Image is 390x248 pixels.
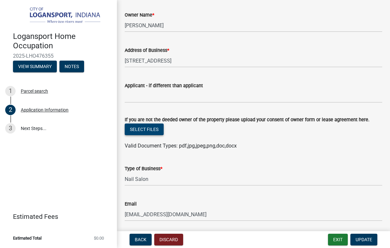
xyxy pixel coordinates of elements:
button: Discard [154,234,183,245]
h4: Logansport Home Occupation [13,32,112,51]
div: 1 [5,86,16,96]
span: $0.00 [94,236,104,240]
div: Application Information [21,108,69,112]
img: City of Logansport, Indiana [13,7,107,25]
label: If you are not the deeded owner of the property please upload your consent of owner form or lease... [125,118,370,122]
span: Valid Document Types: pdf,jpg,jpeg,png,doc,docx [125,143,237,149]
div: 3 [5,123,16,134]
label: Owner Name [125,13,154,18]
div: 2 [5,105,16,115]
label: Email [125,202,137,207]
span: 2025-LHO476355 [13,53,104,59]
div: Parcel search [21,89,48,93]
span: Back [135,237,146,242]
a: Estimated Fees [5,210,107,223]
button: Back [130,234,152,245]
wm-modal-confirm: Summary [13,65,57,70]
button: Notes [59,61,84,72]
span: Estimated Total [13,236,42,240]
button: View Summary [13,61,57,72]
button: Exit [328,234,348,245]
wm-modal-confirm: Notes [59,65,84,70]
button: Select files [125,124,164,135]
label: Address of Business [125,48,169,53]
label: Type of Business [125,167,162,171]
label: Applicant - if different than applicant [125,84,203,88]
span: Update [356,237,372,242]
button: Update [350,234,377,245]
